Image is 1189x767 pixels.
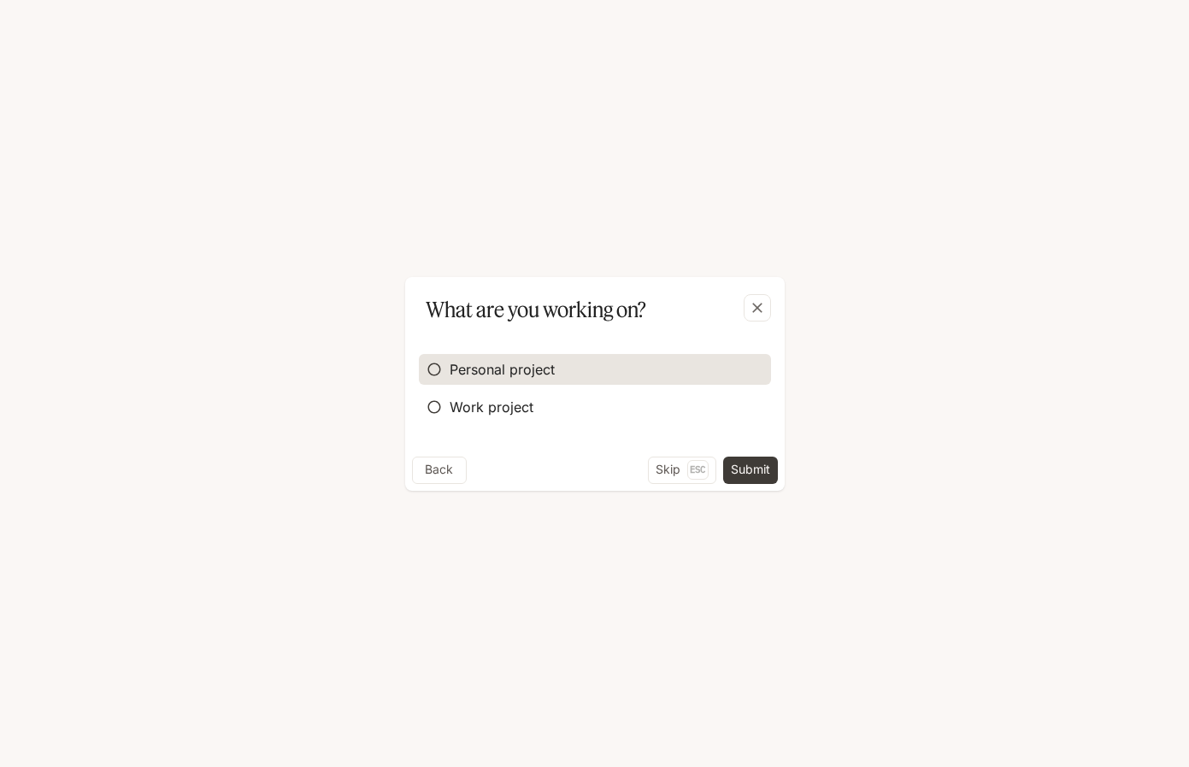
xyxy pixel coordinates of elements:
button: Submit [723,457,778,484]
p: Esc [687,460,709,479]
span: Personal project [450,359,555,380]
p: What are you working on? [426,294,646,325]
button: SkipEsc [648,457,716,484]
span: Work project [450,397,533,417]
button: Back [412,457,467,484]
